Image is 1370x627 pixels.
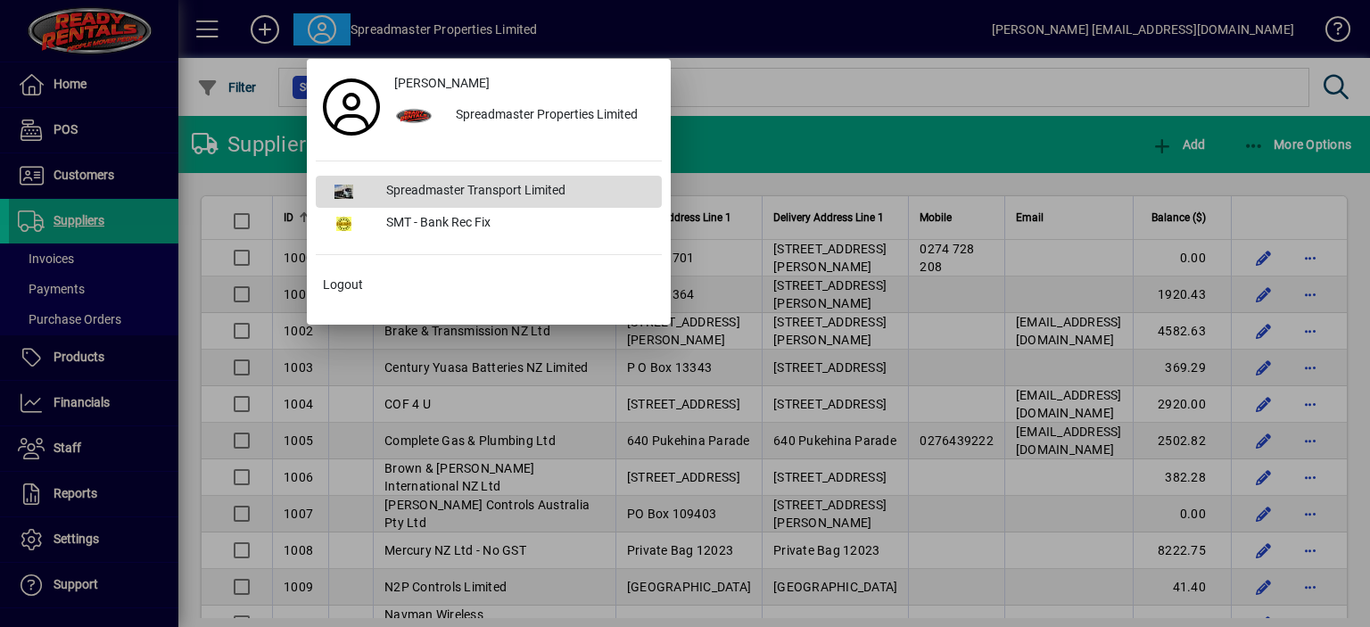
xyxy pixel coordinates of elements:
div: SMT - Bank Rec Fix [372,208,662,240]
button: Spreadmaster Transport Limited [316,176,662,208]
a: [PERSON_NAME] [387,68,662,100]
a: Profile [316,91,387,123]
div: Spreadmaster Properties Limited [442,100,662,132]
button: Logout [316,269,662,301]
button: Spreadmaster Properties Limited [387,100,662,132]
span: Logout [323,276,363,294]
button: SMT - Bank Rec Fix [316,208,662,240]
span: [PERSON_NAME] [394,74,490,93]
div: Spreadmaster Transport Limited [372,176,662,208]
